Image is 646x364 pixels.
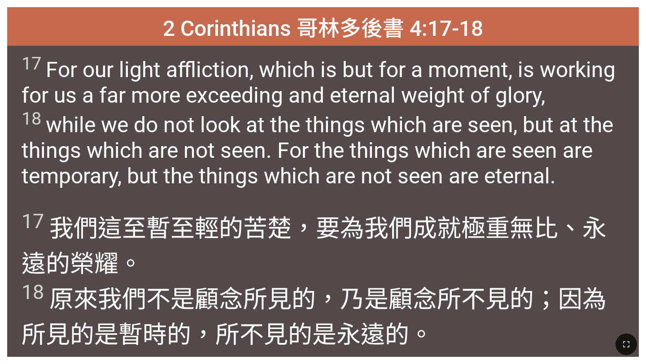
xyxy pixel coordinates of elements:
[22,285,606,349] wg3361: 顧念
[22,214,606,349] wg1645: 的苦楚
[22,214,606,349] wg2257: 這
[22,214,606,349] wg5236: 重
[94,321,433,349] wg991: 是暫時的
[22,214,606,349] wg2347: ，要為我們
[264,321,433,349] wg3361: 見的
[22,209,44,233] sup: 17
[22,208,624,350] span: 我們
[191,321,433,349] wg4340: ，所不
[22,53,41,74] sup: 17
[22,214,606,349] wg3588: 至暫
[22,280,44,304] sup: 18
[22,285,606,349] wg2257: 不是
[22,285,606,349] wg4648: 所見的
[22,108,41,129] sup: 18
[22,214,606,349] wg2254: 成就
[22,321,433,349] wg1063: 所見的
[22,214,606,349] wg3910: 至輕
[409,321,433,349] wg166: 。
[163,11,483,42] span: 2 Corinthians 哥林多後書 4:17-18
[22,214,606,349] wg922: 無比
[22,214,606,349] wg2716: 極
[22,53,624,189] span: For our light affliction, which is but for a moment, is working for us a far more exceeding and e...
[312,321,433,349] wg991: 是永遠的
[22,214,606,349] wg5236: 、永遠的
[22,250,606,349] wg1391: 。 原來我們
[22,250,606,349] wg166: 榮耀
